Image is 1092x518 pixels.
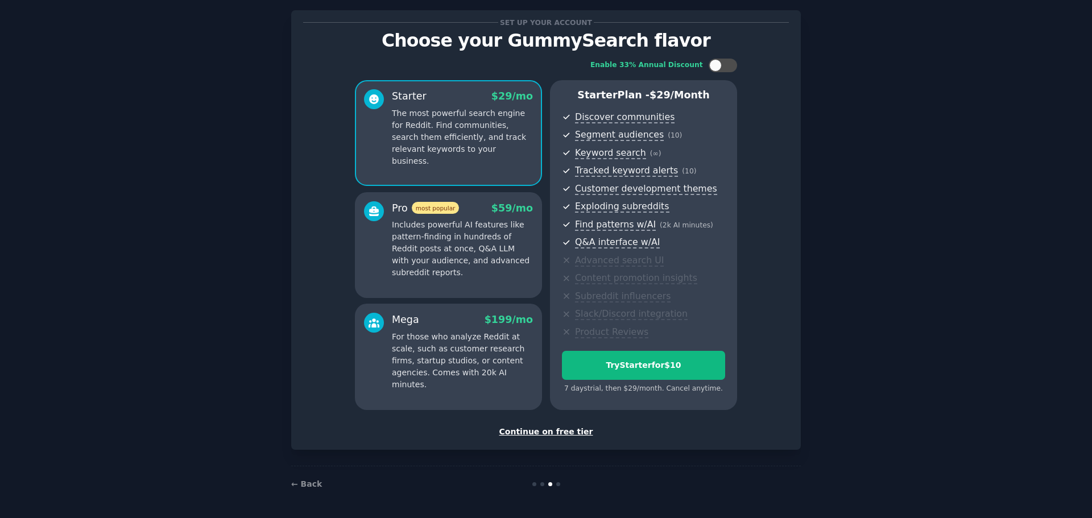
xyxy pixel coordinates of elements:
button: TryStarterfor$10 [562,351,725,380]
p: Includes powerful AI features like pattern-finding in hundreds of Reddit posts at once, Q&A LLM w... [392,219,533,279]
span: Exploding subreddits [575,201,669,213]
span: Discover communities [575,111,675,123]
p: Starter Plan - [562,88,725,102]
span: $ 199 /mo [485,314,533,325]
span: ( 2k AI minutes ) [660,221,713,229]
p: Choose your GummySearch flavor [303,31,789,51]
div: Try Starter for $10 [562,359,725,371]
span: ( 10 ) [668,131,682,139]
span: Find patterns w/AI [575,219,656,231]
span: Set up your account [498,16,594,28]
span: Advanced search UI [575,255,664,267]
span: Segment audiences [575,129,664,141]
p: For those who analyze Reddit at scale, such as customer research firms, startup studios, or conte... [392,331,533,391]
span: ( 10 ) [682,167,696,175]
p: The most powerful search engine for Reddit. Find communities, search them efficiently, and track ... [392,107,533,167]
span: Subreddit influencers [575,291,671,302]
span: Tracked keyword alerts [575,165,678,177]
div: Starter [392,89,427,103]
span: Product Reviews [575,326,648,338]
div: Pro [392,201,459,216]
span: Slack/Discord integration [575,308,688,320]
span: most popular [412,202,460,214]
div: Continue on free tier [303,426,789,438]
span: Keyword search [575,147,646,159]
span: Customer development themes [575,183,717,195]
div: 7 days trial, then $ 29 /month . Cancel anytime. [562,384,725,394]
span: Content promotion insights [575,272,697,284]
span: $ 29 /month [650,89,710,101]
span: $ 29 /mo [491,90,533,102]
div: Mega [392,313,419,327]
a: ← Back [291,479,322,488]
div: Enable 33% Annual Discount [590,60,703,71]
span: Q&A interface w/AI [575,237,660,248]
span: $ 59 /mo [491,202,533,214]
span: ( ∞ ) [650,150,661,158]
